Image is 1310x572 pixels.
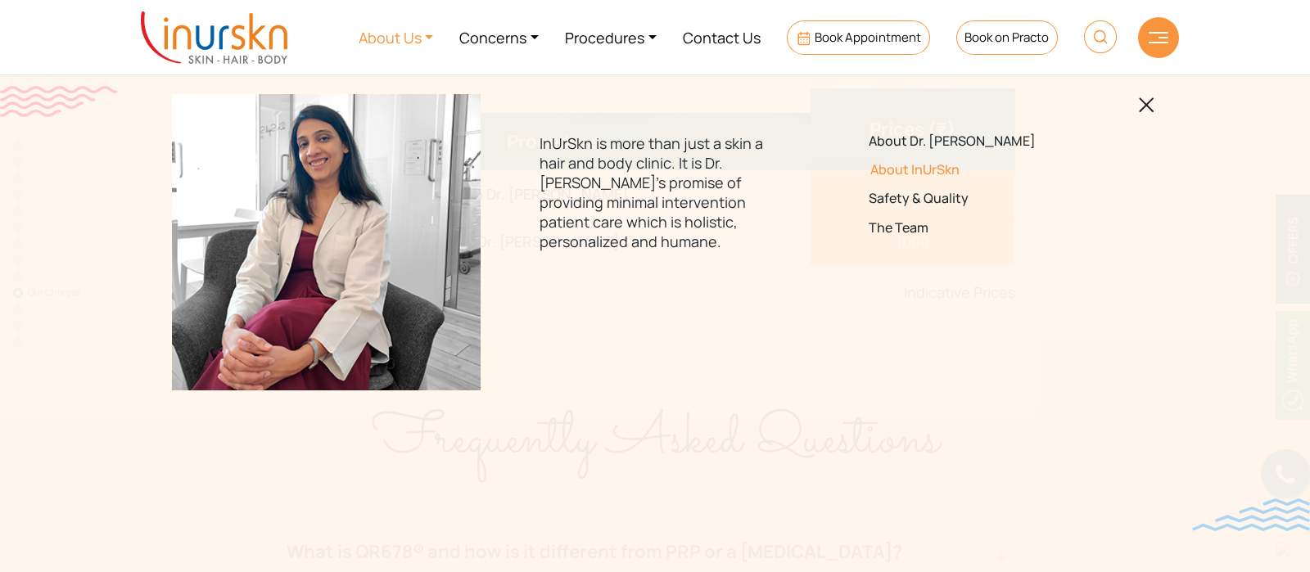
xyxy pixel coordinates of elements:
[869,133,1099,149] a: About Dr. [PERSON_NAME]
[1192,498,1310,531] img: bluewave
[141,11,287,64] img: inurskn-logo
[1139,97,1154,113] img: blackclosed
[670,7,774,68] a: Contact Us
[346,7,447,68] a: About Us
[869,191,1099,206] a: Safety & Quality
[964,29,1049,46] span: Book on Practo
[552,7,670,68] a: Procedures
[956,20,1058,55] a: Book on Practo
[787,20,930,55] a: Book Appointment
[869,220,1099,236] a: The Team
[446,7,552,68] a: Concerns
[1149,32,1168,43] img: hamLine.svg
[815,29,921,46] span: Book Appointment
[172,94,481,390] img: menuabout
[869,162,1099,178] a: About InUrSkn
[1084,20,1117,53] img: HeaderSearch
[540,133,770,251] p: InUrSkn is more than just a skin a hair and body clinic. It is Dr. [PERSON_NAME]'s promise of pro...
